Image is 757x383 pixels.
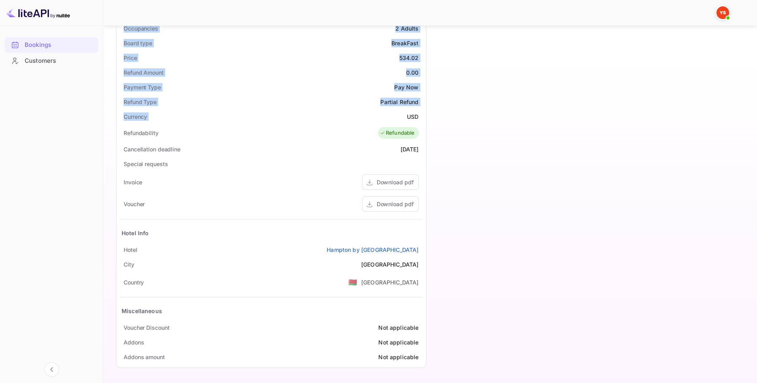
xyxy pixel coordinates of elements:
div: [GEOGRAPHIC_DATA] [361,278,419,286]
div: Country [124,278,144,286]
div: Price [124,54,137,62]
div: Special requests [124,160,168,168]
div: Refundable [380,129,415,137]
div: Board type [124,39,152,47]
div: Bookings [25,41,94,50]
div: Not applicable [378,323,418,332]
div: Customers [25,56,94,66]
div: Refund Type [124,98,157,106]
div: [DATE] [401,145,419,153]
div: 2 Adults [395,24,418,33]
div: Not applicable [378,353,418,361]
div: Partial Refund [380,98,418,106]
div: Addons [124,338,144,346]
div: Currency [124,112,147,121]
div: City [124,260,134,269]
div: Occupancies [124,24,158,33]
div: Download pdf [377,178,414,186]
a: Bookings [5,37,98,52]
div: [GEOGRAPHIC_DATA] [361,260,419,269]
div: 0.00 [406,68,419,77]
div: Refund Amount [124,68,164,77]
div: Voucher [124,200,145,208]
div: Customers [5,53,98,69]
div: Download pdf [377,200,414,208]
a: Hampton by [GEOGRAPHIC_DATA] [327,246,418,254]
div: 534.02 [399,54,419,62]
button: Collapse navigation [45,362,59,377]
div: Miscellaneous [122,307,162,315]
div: Addons amount [124,353,165,361]
div: Refundability [124,129,159,137]
a: Customers [5,53,98,68]
div: Voucher Discount [124,323,169,332]
img: Yandex Support [716,6,729,19]
div: USD [407,112,418,121]
div: Pay Now [394,83,418,91]
div: Hotel [124,246,137,254]
div: BreakFast [391,39,418,47]
img: LiteAPI logo [6,6,70,19]
span: United States [348,275,357,289]
div: Bookings [5,37,98,53]
div: Not applicable [378,338,418,346]
div: Cancellation deadline [124,145,180,153]
div: Payment Type [124,83,161,91]
div: Hotel Info [122,229,149,237]
div: Invoice [124,178,142,186]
